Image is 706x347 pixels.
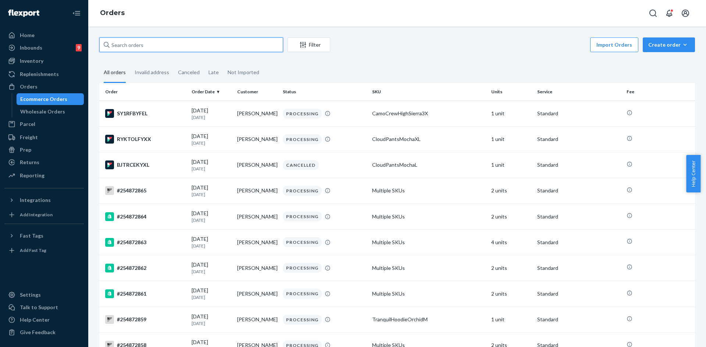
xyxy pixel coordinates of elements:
[280,83,369,101] th: Status
[234,152,280,178] td: [PERSON_NAME]
[372,161,485,169] div: CloudPantsMochaL
[17,93,84,105] a: Ecommerce Orders
[372,110,485,117] div: CamoCrewHighSierra3X
[372,135,485,143] div: CloudPantsMochaXL
[20,159,39,166] div: Returns
[105,109,186,118] div: SY1RFBYFEL
[283,109,322,119] div: PROCESSING
[192,210,231,223] div: [DATE]
[20,232,43,239] div: Fast Tags
[488,126,534,152] td: 1 unit
[192,261,231,275] div: [DATE]
[283,186,322,196] div: PROCESSING
[105,135,186,144] div: RYKTOLFYXX
[192,294,231,300] p: [DATE]
[488,255,534,281] td: 2 units
[76,44,82,51] div: 9
[192,320,231,326] p: [DATE]
[4,29,84,41] a: Home
[105,289,186,298] div: #254872861
[192,191,231,198] p: [DATE]
[537,316,621,323] p: Standard
[234,204,280,229] td: [PERSON_NAME]
[192,184,231,198] div: [DATE]
[372,316,485,323] div: TranquilHoodieOrchidM
[20,212,53,218] div: Add Integration
[4,245,84,256] a: Add Fast Tag
[20,108,65,115] div: Wholesale Orders
[4,81,84,93] a: Orders
[678,6,693,21] button: Open account menu
[4,209,84,221] a: Add Integration
[4,230,84,242] button: Fast Tags
[20,291,41,299] div: Settings
[192,166,231,172] p: [DATE]
[104,63,126,83] div: All orders
[648,41,689,48] div: Create order
[283,160,319,170] div: CANCELLED
[537,264,621,272] p: Standard
[234,281,280,307] td: [PERSON_NAME]
[234,229,280,255] td: [PERSON_NAME]
[20,146,31,153] div: Prep
[537,239,621,246] p: Standard
[20,71,59,78] div: Replenishments
[662,6,677,21] button: Open notifications
[283,237,322,247] div: PROCESSING
[234,101,280,126] td: [PERSON_NAME]
[686,155,700,192] button: Help Center
[234,255,280,281] td: [PERSON_NAME]
[4,326,84,338] button: Give Feedback
[4,131,84,143] a: Freight
[369,229,488,255] td: Multiple SKUs
[234,307,280,332] td: [PERSON_NAME]
[488,229,534,255] td: 4 units
[20,57,43,65] div: Inventory
[192,235,231,249] div: [DATE]
[20,196,51,204] div: Integrations
[537,161,621,169] p: Standard
[178,63,200,82] div: Canceled
[192,217,231,223] p: [DATE]
[488,307,534,332] td: 1 unit
[369,281,488,307] td: Multiple SKUs
[105,160,186,169] div: BJTRCEKYXL
[369,178,488,203] td: Multiple SKUs
[20,95,67,103] div: Ecommerce Orders
[94,3,131,24] ol: breadcrumbs
[234,178,280,203] td: [PERSON_NAME]
[590,37,638,52] button: Import Orders
[288,37,330,52] button: Filter
[69,6,84,21] button: Close Navigation
[283,134,322,144] div: PROCESSING
[8,10,39,17] img: Flexport logo
[4,301,84,313] a: Talk to Support
[4,118,84,130] a: Parcel
[488,178,534,203] td: 2 units
[20,304,58,311] div: Talk to Support
[99,37,283,52] input: Search orders
[4,144,84,156] a: Prep
[20,329,56,336] div: Give Feedback
[369,83,488,101] th: SKU
[20,316,50,323] div: Help Center
[283,263,322,273] div: PROCESSING
[624,83,695,101] th: Fee
[488,101,534,126] td: 1 unit
[192,107,231,120] div: [DATE]
[537,290,621,297] p: Standard
[537,187,621,194] p: Standard
[488,204,534,229] td: 2 units
[488,83,534,101] th: Units
[105,264,186,272] div: #254872862
[99,83,189,101] th: Order
[537,135,621,143] p: Standard
[369,255,488,281] td: Multiple SKUs
[20,32,35,39] div: Home
[4,55,84,67] a: Inventory
[105,212,186,221] div: #254872864
[4,68,84,80] a: Replenishments
[105,186,186,195] div: #254872865
[4,289,84,301] a: Settings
